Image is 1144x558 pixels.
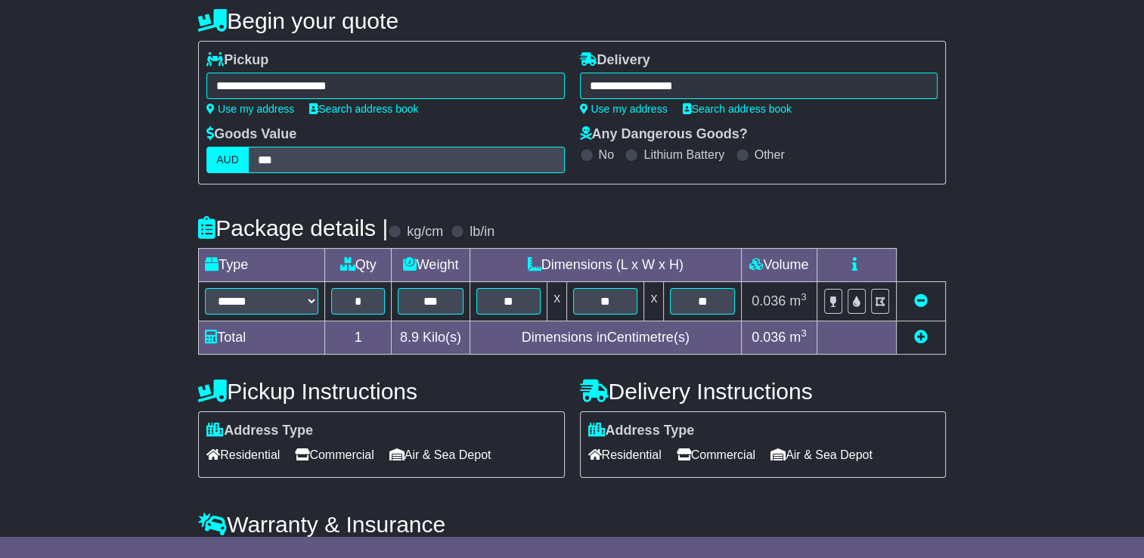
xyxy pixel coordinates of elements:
td: Dimensions in Centimetre(s) [470,321,741,355]
a: Use my address [206,103,294,115]
td: x [644,282,664,321]
td: Total [199,321,325,355]
span: Commercial [295,443,374,467]
span: m [789,293,807,308]
sup: 3 [801,291,807,302]
label: AUD [206,147,249,173]
td: 1 [325,321,392,355]
td: Qty [325,249,392,282]
span: Commercial [677,443,755,467]
a: Add new item [914,330,928,345]
h4: Delivery Instructions [580,379,946,404]
span: Residential [206,443,280,467]
td: Kilo(s) [392,321,470,355]
span: Residential [588,443,662,467]
label: Pickup [206,52,268,69]
h4: Begin your quote [198,8,946,33]
span: Air & Sea Depot [770,443,873,467]
label: Goods Value [206,126,296,143]
span: 8.9 [400,330,419,345]
label: Address Type [588,423,695,439]
h4: Warranty & Insurance [198,512,946,537]
h4: Package details | [198,215,388,240]
h4: Pickup Instructions [198,379,564,404]
label: Any Dangerous Goods? [580,126,748,143]
label: No [599,147,614,162]
label: lb/in [470,224,494,240]
a: Search address book [683,103,792,115]
label: kg/cm [407,224,443,240]
label: Other [755,147,785,162]
label: Delivery [580,52,650,69]
td: x [547,282,567,321]
td: Weight [392,249,470,282]
sup: 3 [801,327,807,339]
span: 0.036 [752,330,786,345]
a: Remove this item [914,293,928,308]
label: Lithium Battery [643,147,724,162]
span: m [789,330,807,345]
td: Dimensions (L x W x H) [470,249,741,282]
td: Volume [741,249,817,282]
td: Type [199,249,325,282]
span: Air & Sea Depot [389,443,491,467]
span: 0.036 [752,293,786,308]
a: Use my address [580,103,668,115]
a: Search address book [309,103,418,115]
label: Address Type [206,423,313,439]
